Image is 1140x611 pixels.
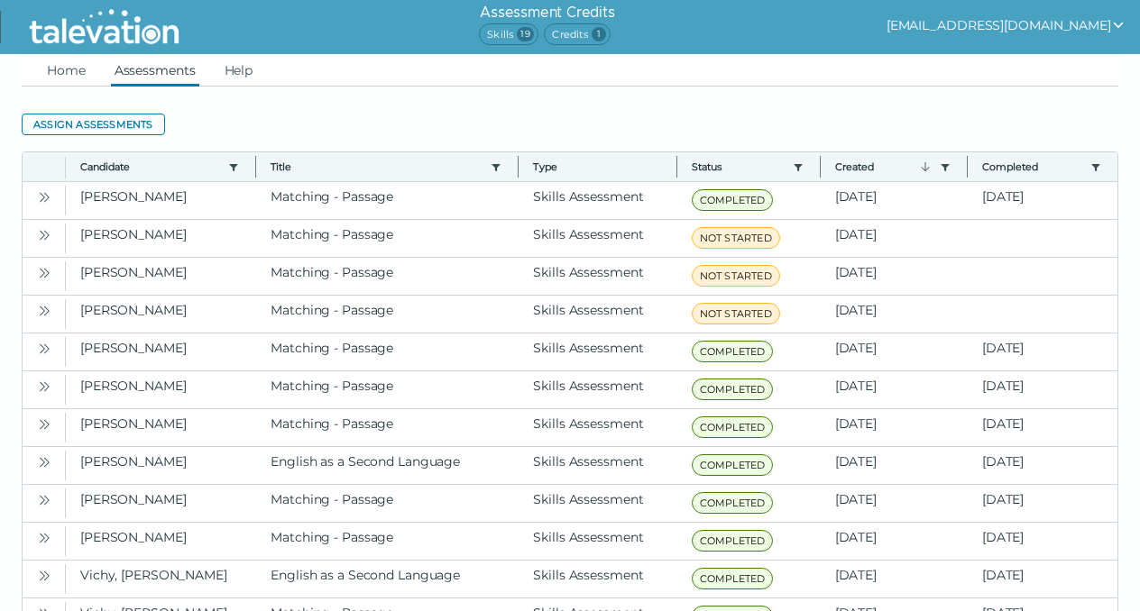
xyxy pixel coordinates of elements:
[66,409,256,446] clr-dg-cell: [PERSON_NAME]
[221,54,257,87] a: Help
[256,561,519,597] clr-dg-cell: English as a Second Language
[821,485,968,522] clr-dg-cell: [DATE]
[821,523,968,560] clr-dg-cell: [DATE]
[33,223,55,245] button: Open
[519,333,676,370] clr-dg-cell: Skills Assessment
[33,451,55,472] button: Open
[533,160,661,174] span: Type
[43,54,89,87] a: Home
[271,160,483,174] button: Title
[821,182,968,219] clr-dg-cell: [DATE]
[821,220,968,257] clr-dg-cell: [DATE]
[968,371,1117,408] clr-dg-cell: [DATE]
[968,523,1117,560] clr-dg-cell: [DATE]
[692,454,774,476] span: COMPLETED
[256,333,519,370] clr-dg-cell: Matching - Passage
[821,561,968,597] clr-dg-cell: [DATE]
[66,523,256,560] clr-dg-cell: [PERSON_NAME]
[519,371,676,408] clr-dg-cell: Skills Assessment
[692,341,774,362] span: COMPLETED
[66,333,256,370] clr-dg-cell: [PERSON_NAME]
[692,378,774,400] span: COMPLETED
[80,160,221,174] button: Candidate
[33,299,55,321] button: Open
[256,409,519,446] clr-dg-cell: Matching - Passage
[519,409,676,446] clr-dg-cell: Skills Assessment
[37,569,51,583] cds-icon: Open
[968,447,1117,484] clr-dg-cell: [DATE]
[111,54,199,87] a: Assessments
[519,258,676,295] clr-dg-cell: Skills Assessment
[692,303,780,324] span: NOT STARTED
[692,530,774,552] span: COMPLETED
[519,296,676,333] clr-dg-cell: Skills Assessment
[692,227,780,249] span: NOT STARTED
[821,371,968,408] clr-dg-cell: [DATE]
[479,2,616,23] h6: Assessment Credits
[512,147,524,186] button: Column resize handle
[66,220,256,257] clr-dg-cell: [PERSON_NAME]
[22,114,165,135] button: Assign assessments
[37,417,51,432] cds-icon: Open
[256,447,519,484] clr-dg-cell: English as a Second Language
[37,342,51,356] cds-icon: Open
[519,485,676,522] clr-dg-cell: Skills Assessment
[517,27,534,41] span: 19
[66,561,256,597] clr-dg-cell: Vichy, [PERSON_NAME]
[37,266,51,280] cds-icon: Open
[37,190,51,205] cds-icon: Open
[835,160,933,174] button: Created
[968,485,1117,522] clr-dg-cell: [DATE]
[37,531,51,545] cds-icon: Open
[968,333,1117,370] clr-dg-cell: [DATE]
[33,413,55,434] button: Open
[66,258,256,295] clr-dg-cell: [PERSON_NAME]
[66,182,256,219] clr-dg-cell: [PERSON_NAME]
[887,14,1126,36] button: show user actions
[692,416,774,438] span: COMPLETED
[250,147,262,186] button: Column resize handle
[519,561,676,597] clr-dg-cell: Skills Assessment
[961,147,973,186] button: Column resize handle
[22,5,187,50] img: Talevation_Logo_Transparent_white.png
[33,488,55,510] button: Open
[33,261,55,283] button: Open
[821,333,968,370] clr-dg-cell: [DATE]
[37,455,51,470] cds-icon: Open
[968,182,1117,219] clr-dg-cell: [DATE]
[256,371,519,408] clr-dg-cell: Matching - Passage
[592,27,606,41] span: 1
[33,564,55,586] button: Open
[821,409,968,446] clr-dg-cell: [DATE]
[519,447,676,484] clr-dg-cell: Skills Assessment
[66,485,256,522] clr-dg-cell: [PERSON_NAME]
[821,447,968,484] clr-dg-cell: [DATE]
[671,147,683,186] button: Column resize handle
[519,182,676,219] clr-dg-cell: Skills Assessment
[479,23,538,45] span: Skills
[519,523,676,560] clr-dg-cell: Skills Assessment
[814,147,826,186] button: Column resize handle
[692,160,786,174] button: Status
[256,296,519,333] clr-dg-cell: Matching - Passage
[256,182,519,219] clr-dg-cell: Matching - Passage
[692,189,774,211] span: COMPLETED
[37,304,51,318] cds-icon: Open
[66,447,256,484] clr-dg-cell: [PERSON_NAME]
[821,296,968,333] clr-dg-cell: [DATE]
[33,186,55,207] button: Open
[968,409,1117,446] clr-dg-cell: [DATE]
[256,485,519,522] clr-dg-cell: Matching - Passage
[982,160,1083,174] button: Completed
[692,568,774,589] span: COMPLETED
[33,375,55,397] button: Open
[37,228,51,242] cds-icon: Open
[37,379,51,394] cds-icon: Open
[692,492,774,514] span: COMPLETED
[66,371,256,408] clr-dg-cell: [PERSON_NAME]
[821,258,968,295] clr-dg-cell: [DATE]
[33,526,55,548] button: Open
[256,258,519,295] clr-dg-cell: Matching - Passage
[33,337,55,359] button: Open
[692,265,780,287] span: NOT STARTED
